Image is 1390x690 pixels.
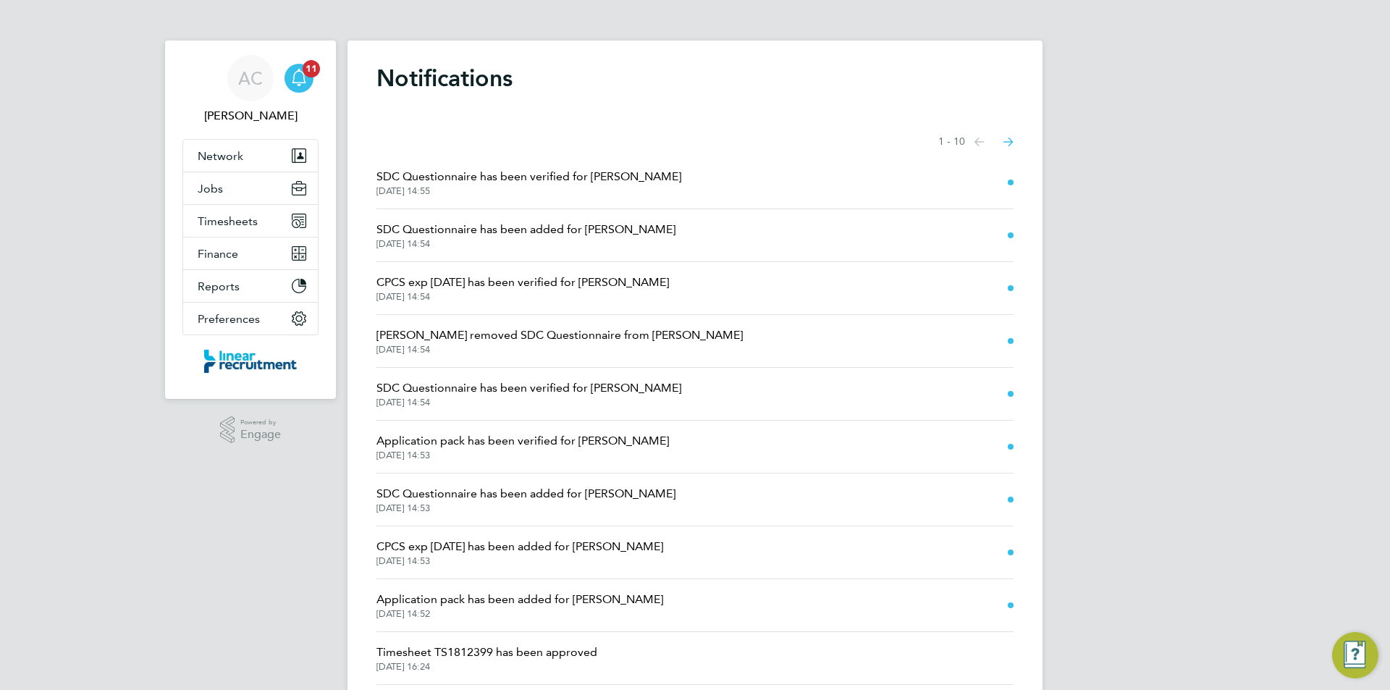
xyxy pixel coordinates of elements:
[376,538,663,555] span: CPCS exp [DATE] has been added for [PERSON_NAME]
[376,344,743,355] span: [DATE] 14:54
[376,291,669,303] span: [DATE] 14:54
[376,221,675,238] span: SDC Questionnaire has been added for [PERSON_NAME]
[376,221,675,250] a: SDC Questionnaire has been added for [PERSON_NAME][DATE] 14:54
[198,247,238,261] span: Finance
[376,168,681,185] span: SDC Questionnaire has been verified for [PERSON_NAME]
[183,270,318,302] button: Reports
[376,450,669,461] span: [DATE] 14:53
[1332,632,1378,678] button: Engage Resource Center
[183,237,318,269] button: Finance
[182,55,319,125] a: AC[PERSON_NAME]
[220,416,282,444] a: Powered byEngage
[376,274,669,303] a: CPCS exp [DATE] has been verified for [PERSON_NAME][DATE] 14:54
[376,274,669,291] span: CPCS exp [DATE] has been verified for [PERSON_NAME]
[182,350,319,373] a: Go to home page
[376,608,663,620] span: [DATE] 14:52
[376,379,681,408] a: SDC Questionnaire has been verified for [PERSON_NAME][DATE] 14:54
[376,397,681,408] span: [DATE] 14:54
[376,238,675,250] span: [DATE] 14:54
[376,168,681,197] a: SDC Questionnaire has been verified for [PERSON_NAME][DATE] 14:55
[204,350,297,373] img: linearrecruitment-logo-retina.png
[376,432,669,450] span: Application pack has been verified for [PERSON_NAME]
[938,127,1014,156] nav: Select page of notifications list
[376,661,597,673] span: [DATE] 16:24
[198,149,243,163] span: Network
[376,485,675,502] span: SDC Questionnaire has been added for [PERSON_NAME]
[240,429,281,441] span: Engage
[303,60,320,77] span: 11
[376,185,681,197] span: [DATE] 14:55
[198,279,240,293] span: Reports
[376,591,663,620] a: Application pack has been added for [PERSON_NAME][DATE] 14:52
[285,55,313,101] a: 11
[183,140,318,172] button: Network
[183,172,318,204] button: Jobs
[376,485,675,514] a: SDC Questionnaire has been added for [PERSON_NAME][DATE] 14:53
[183,303,318,335] button: Preferences
[938,135,965,149] span: 1 - 10
[376,327,743,355] a: [PERSON_NAME] removed SDC Questionnaire from [PERSON_NAME][DATE] 14:54
[376,432,669,461] a: Application pack has been verified for [PERSON_NAME][DATE] 14:53
[238,69,263,88] span: AC
[376,379,681,397] span: SDC Questionnaire has been verified for [PERSON_NAME]
[182,107,319,125] span: Anneliese Clifton
[376,502,675,514] span: [DATE] 14:53
[198,312,260,326] span: Preferences
[198,214,258,228] span: Timesheets
[183,205,318,237] button: Timesheets
[376,591,663,608] span: Application pack has been added for [PERSON_NAME]
[376,327,743,344] span: [PERSON_NAME] removed SDC Questionnaire from [PERSON_NAME]
[165,41,336,399] nav: Main navigation
[376,64,1014,93] h1: Notifications
[198,182,223,195] span: Jobs
[376,644,597,673] a: Timesheet TS1812399 has been approved[DATE] 16:24
[240,416,281,429] span: Powered by
[376,538,663,567] a: CPCS exp [DATE] has been added for [PERSON_NAME][DATE] 14:53
[376,644,597,661] span: Timesheet TS1812399 has been approved
[376,555,663,567] span: [DATE] 14:53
